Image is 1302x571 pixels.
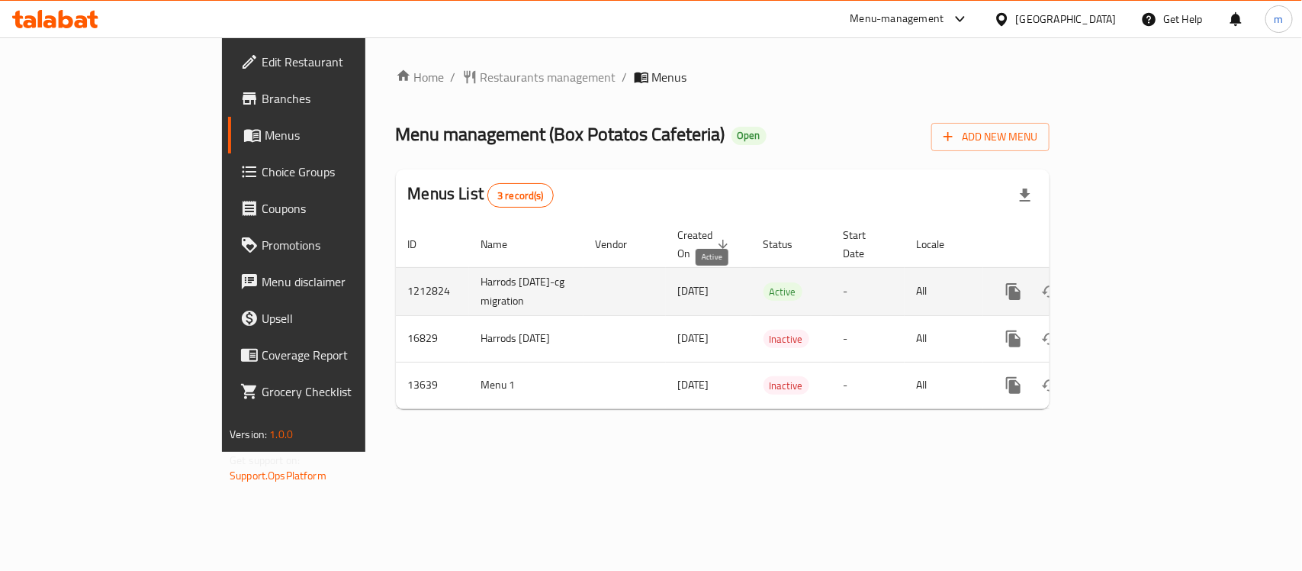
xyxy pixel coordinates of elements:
[995,273,1032,310] button: more
[764,235,813,253] span: Status
[944,127,1037,147] span: Add New Menu
[850,10,944,28] div: Menu-management
[408,235,437,253] span: ID
[931,123,1050,151] button: Add New Menu
[230,450,300,470] span: Get support on:
[228,337,439,373] a: Coverage Report
[262,273,427,291] span: Menu disclaimer
[228,373,439,410] a: Grocery Checklist
[905,267,983,315] td: All
[1032,367,1069,404] button: Change Status
[228,80,439,117] a: Branches
[731,127,767,145] div: Open
[764,283,802,301] span: Active
[678,281,709,301] span: [DATE]
[469,362,583,408] td: Menu 1
[844,226,886,263] span: Start Date
[1032,321,1069,357] button: Change Status
[262,236,427,254] span: Promotions
[265,126,427,144] span: Menus
[917,235,965,253] span: Locale
[262,346,427,364] span: Coverage Report
[905,362,983,408] td: All
[678,328,709,348] span: [DATE]
[764,376,809,395] div: Inactive
[995,367,1032,404] button: more
[678,226,733,263] span: Created On
[905,315,983,362] td: All
[678,375,709,395] span: [DATE]
[262,53,427,71] span: Edit Restaurant
[764,331,809,348] span: Inactive
[469,267,583,315] td: Harrods [DATE]-cg migration
[228,44,439,80] a: Edit Restaurant
[262,89,427,108] span: Branches
[262,309,427,327] span: Upsell
[228,300,439,337] a: Upsell
[408,182,554,208] h2: Menus List
[469,315,583,362] td: Harrods [DATE]
[764,330,809,348] div: Inactive
[228,190,439,227] a: Coupons
[1016,11,1117,27] div: [GEOGRAPHIC_DATA]
[731,129,767,142] span: Open
[228,153,439,190] a: Choice Groups
[831,362,905,408] td: -
[764,377,809,395] span: Inactive
[831,267,905,315] td: -
[481,235,528,253] span: Name
[1032,273,1069,310] button: Change Status
[596,235,648,253] span: Vendor
[488,189,553,203] span: 3 record(s)
[396,221,1154,409] table: enhanced table
[230,466,326,486] a: Support.OpsPlatform
[262,163,427,181] span: Choice Groups
[230,424,267,444] span: Version:
[228,263,439,300] a: Menu disclaimer
[228,117,439,153] a: Menus
[269,424,293,444] span: 1.0.0
[831,315,905,362] td: -
[622,68,628,86] li: /
[396,68,1050,86] nav: breadcrumb
[1007,177,1043,214] div: Export file
[481,68,616,86] span: Restaurants management
[462,68,616,86] a: Restaurants management
[262,382,427,401] span: Grocery Checklist
[451,68,456,86] li: /
[652,68,687,86] span: Menus
[396,117,725,151] span: Menu management ( Box Potatos Cafeteria )
[262,199,427,218] span: Coupons
[983,221,1154,268] th: Actions
[228,227,439,263] a: Promotions
[995,321,1032,357] button: more
[1275,11,1284,27] span: m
